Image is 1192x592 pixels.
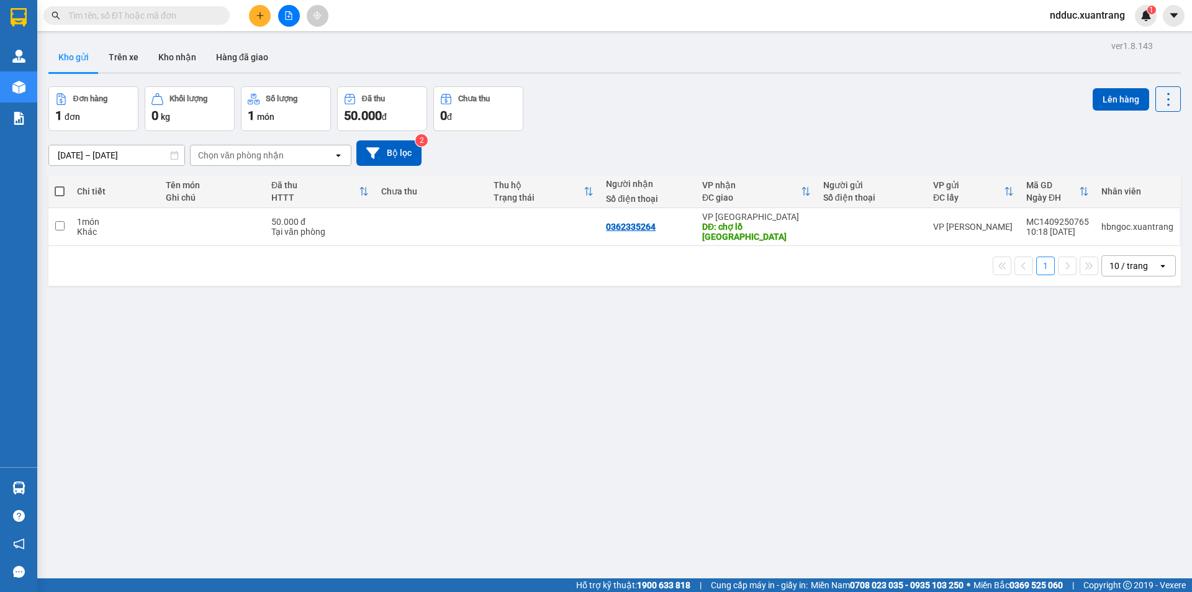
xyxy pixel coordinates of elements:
div: Chưa thu [458,94,490,103]
span: 1 [248,108,255,123]
svg: open [1158,261,1168,271]
button: Hàng đã giao [206,42,278,72]
img: warehouse-icon [12,50,25,63]
div: VP [GEOGRAPHIC_DATA] [702,212,811,222]
sup: 1 [1147,6,1156,14]
div: Đơn hàng [73,94,107,103]
div: Ngày ĐH [1026,193,1079,203]
div: 0362335264 [606,222,656,232]
div: Chọn văn phòng nhận [198,149,284,162]
svg: open [333,150,343,160]
span: caret-down [1168,10,1180,21]
button: Đã thu50.000đ [337,86,427,131]
div: Mã GD [1026,180,1079,190]
button: Bộ lọc [356,140,422,166]
strong: 0369 525 060 [1009,580,1063,590]
button: aim [307,5,328,27]
span: Hỗ trợ kỹ thuật: [576,578,690,592]
span: | [700,578,702,592]
div: 1 món [77,217,153,227]
div: DĐ: chợ lồ hoà bình [702,222,811,242]
th: Toggle SortBy [696,175,817,208]
div: VP nhận [702,180,801,190]
button: Chưa thu0đ [433,86,523,131]
div: Khác [77,227,153,237]
div: Đã thu [362,94,385,103]
input: Select a date range. [49,145,184,165]
th: Toggle SortBy [1020,175,1095,208]
span: Cung cấp máy in - giấy in: [711,578,808,592]
div: Người gửi [823,180,921,190]
div: Số điện thoại [823,193,921,203]
img: icon-new-feature [1140,10,1152,21]
button: Trên xe [99,42,148,72]
span: plus [256,11,264,20]
div: VP gửi [933,180,1004,190]
div: Chi tiết [77,186,153,196]
span: đ [382,112,387,122]
span: 1 [1149,6,1154,14]
div: 50.000 đ [271,217,369,227]
button: plus [249,5,271,27]
span: search [52,11,60,20]
div: VP [PERSON_NAME] [933,222,1014,232]
span: 0 [440,108,447,123]
img: warehouse-icon [12,481,25,494]
span: Miền Nam [811,578,964,592]
span: đơn [65,112,80,122]
span: 0 [151,108,158,123]
div: Đã thu [271,180,359,190]
img: solution-icon [12,112,25,125]
div: Tên món [166,180,259,190]
div: Người nhận [606,179,690,189]
img: logo-vxr [11,8,27,27]
span: kg [161,112,170,122]
button: 1 [1036,257,1055,275]
sup: 2 [415,134,428,147]
span: copyright [1123,581,1132,590]
div: Số lượng [266,94,297,103]
input: Tìm tên, số ĐT hoặc mã đơn [68,9,215,22]
img: warehouse-icon [12,81,25,94]
span: message [13,566,25,578]
th: Toggle SortBy [487,175,600,208]
span: Miền Bắc [973,578,1063,592]
div: Số điện thoại [606,194,690,204]
div: Ghi chú [166,193,259,203]
div: Chưa thu [381,186,481,196]
span: notification [13,538,25,550]
div: ĐC giao [702,193,801,203]
th: Toggle SortBy [265,175,375,208]
button: Khối lượng0kg [145,86,235,131]
span: | [1072,578,1074,592]
button: file-add [278,5,300,27]
strong: 1900 633 818 [637,580,690,590]
span: ⚪️ [967,583,970,588]
div: hbngoc.xuantrang [1101,222,1173,232]
div: Trạng thái [494,193,584,203]
span: aim [313,11,322,20]
button: Số lượng1món [241,86,331,131]
div: Khối lượng [169,94,207,103]
span: món [257,112,274,122]
div: Thu hộ [494,180,584,190]
span: đ [447,112,452,122]
div: Tại văn phòng [271,227,369,237]
button: caret-down [1163,5,1185,27]
div: ĐC lấy [933,193,1004,203]
strong: 0708 023 035 - 0935 103 250 [850,580,964,590]
button: Đơn hàng1đơn [48,86,138,131]
div: 10 / trang [1109,260,1148,272]
div: ver 1.8.143 [1111,39,1153,53]
span: ndduc.xuantrang [1040,7,1135,23]
div: HTTT [271,193,359,203]
button: Kho nhận [148,42,206,72]
div: MC1409250765 [1026,217,1089,227]
span: question-circle [13,510,25,522]
button: Lên hàng [1093,88,1149,111]
button: Kho gửi [48,42,99,72]
span: 1 [55,108,62,123]
th: Toggle SortBy [927,175,1020,208]
span: 50.000 [344,108,382,123]
div: 10:18 [DATE] [1026,227,1089,237]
